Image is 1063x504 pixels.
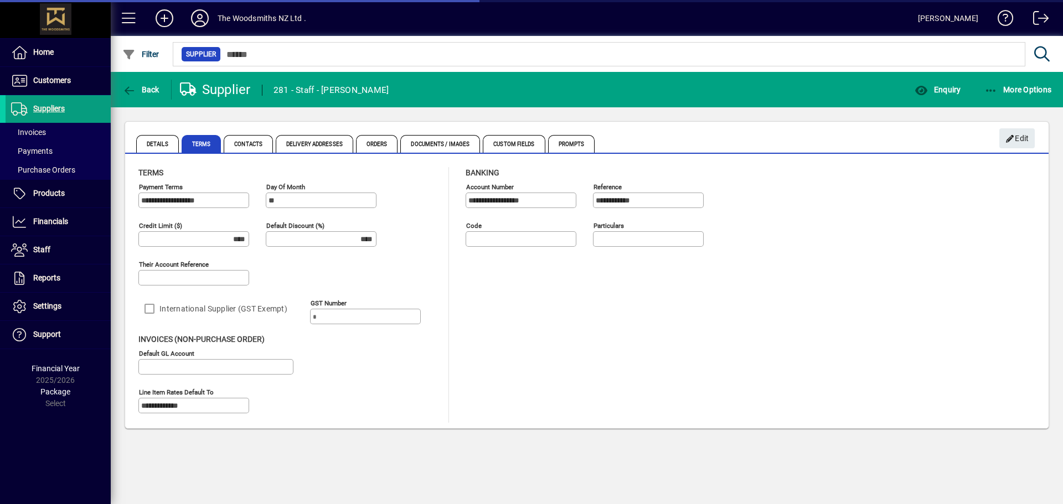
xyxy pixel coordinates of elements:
[6,208,111,236] a: Financials
[33,104,65,113] span: Suppliers
[466,222,482,230] mat-label: Code
[1005,129,1029,148] span: Edit
[139,388,214,396] mat-label: Line Item Rates Default To
[33,76,71,85] span: Customers
[33,189,65,198] span: Products
[266,183,305,191] mat-label: Day of month
[6,236,111,264] a: Staff
[400,135,480,153] span: Documents / Images
[120,80,162,100] button: Back
[918,9,978,27] div: [PERSON_NAME]
[274,81,389,99] div: 281 - Staff - [PERSON_NAME]
[982,80,1055,100] button: More Options
[6,67,111,95] a: Customers
[11,147,53,155] span: Payments
[122,85,159,94] span: Back
[186,49,216,60] span: Supplier
[33,273,60,282] span: Reports
[182,135,221,153] span: Terms
[218,9,306,27] div: The Woodsmiths NZ Ltd .
[120,44,162,64] button: Filter
[6,293,111,320] a: Settings
[989,2,1014,38] a: Knowledge Base
[147,8,182,28] button: Add
[984,85,1052,94] span: More Options
[6,160,111,179] a: Purchase Orders
[122,50,159,59] span: Filter
[11,165,75,174] span: Purchase Orders
[466,168,499,177] span: Banking
[111,80,172,100] app-page-header-button: Back
[33,330,61,339] span: Support
[1025,2,1049,38] a: Logout
[33,48,54,56] span: Home
[138,335,265,344] span: Invoices (non-purchase order)
[6,180,111,207] a: Products
[594,222,624,230] mat-label: Particulars
[33,245,50,254] span: Staff
[999,128,1035,148] button: Edit
[548,135,595,153] span: Prompts
[6,321,111,349] a: Support
[356,135,398,153] span: Orders
[594,183,622,191] mat-label: Reference
[6,142,111,160] a: Payments
[32,364,80,373] span: Financial Year
[266,222,324,230] mat-label: Default Discount (%)
[912,80,963,100] button: Enquiry
[180,81,251,98] div: Supplier
[276,135,353,153] span: Delivery Addresses
[915,85,961,94] span: Enquiry
[33,302,61,310] span: Settings
[11,128,46,137] span: Invoices
[40,387,70,396] span: Package
[33,217,68,226] span: Financials
[483,135,545,153] span: Custom Fields
[139,222,182,230] mat-label: Credit Limit ($)
[136,135,179,153] span: Details
[6,39,111,66] a: Home
[6,123,111,142] a: Invoices
[6,264,111,292] a: Reports
[138,168,163,177] span: Terms
[182,8,218,28] button: Profile
[224,135,273,153] span: Contacts
[139,350,194,357] mat-label: Default GL Account
[139,261,209,268] mat-label: Their Account Reference
[139,183,183,191] mat-label: Payment Terms
[466,183,514,191] mat-label: Account number
[311,299,347,307] mat-label: GST Number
